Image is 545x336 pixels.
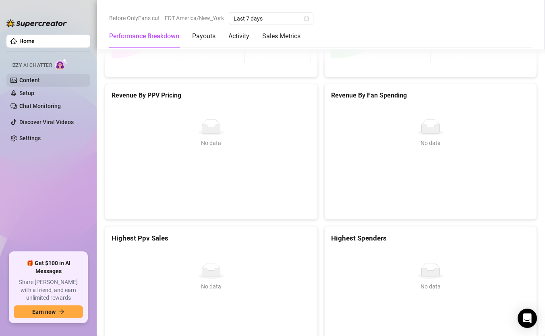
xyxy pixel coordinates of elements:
span: Last 7 days [234,12,309,25]
img: logo-BBDzfeDw.svg [6,19,67,27]
div: Open Intercom Messenger [518,309,537,328]
div: Sales Metrics [262,31,300,41]
a: Content [19,77,40,83]
button: Earn nowarrow-right [14,305,83,318]
span: arrow-right [59,309,64,315]
h5: Revenue By PPV Pricing [112,91,311,100]
span: Share [PERSON_NAME] with a friend, and earn unlimited rewards [14,278,83,302]
div: No data [334,282,527,291]
div: No data [115,139,308,147]
div: No data [334,139,527,147]
span: Izzy AI Chatter [11,62,52,69]
h5: Revenue By Fan Spending [331,91,530,100]
div: Payouts [192,31,216,41]
div: No data [115,282,308,291]
span: 🎁 Get $100 in AI Messages [14,259,83,275]
a: Setup [19,90,34,96]
span: Before OnlyFans cut [109,12,160,24]
span: calendar [304,16,309,21]
a: Discover Viral Videos [19,119,74,125]
a: Home [19,38,35,44]
div: Highest Spenders [331,233,530,244]
span: Earn now [32,309,56,315]
img: AI Chatter [55,58,68,70]
span: EDT America/New_York [165,12,224,24]
a: Chat Monitoring [19,103,61,109]
div: Highest Ppv Sales [112,233,311,244]
div: Activity [228,31,249,41]
div: Performance Breakdown [109,31,179,41]
a: Settings [19,135,41,141]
